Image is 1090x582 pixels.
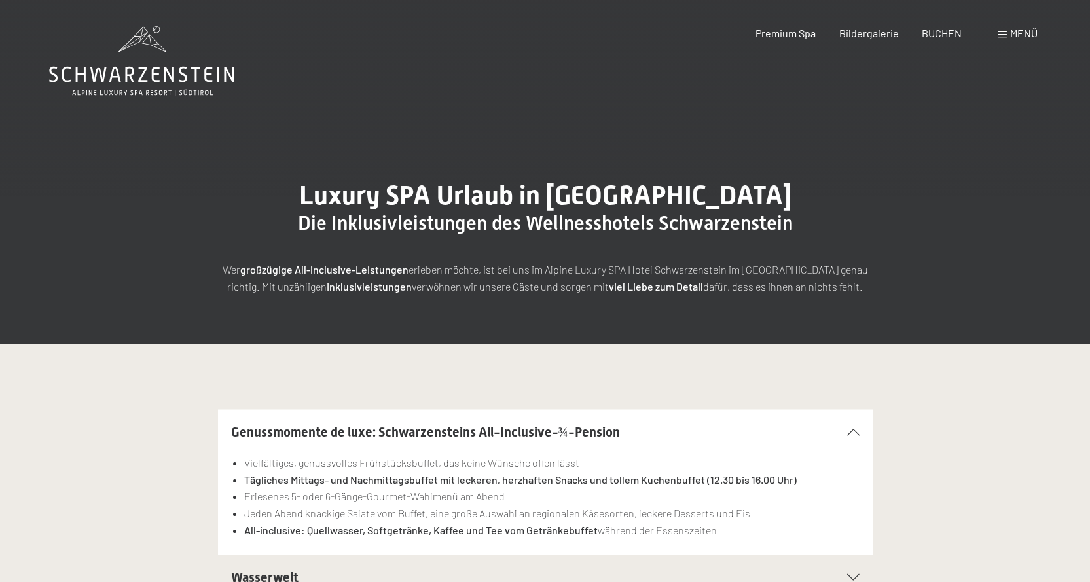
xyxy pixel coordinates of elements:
[231,424,620,440] span: Genussmomente de luxe: Schwarzensteins All-Inclusive-¾-Pension
[922,27,962,39] a: BUCHEN
[839,27,899,39] a: Bildergalerie
[244,524,598,536] strong: All-inclusive: Quellwasser, Softgetränke, Kaffee und Tee vom Getränkebuffet
[244,473,797,486] strong: Tägliches Mittags- und Nachmittagsbuffet mit leckeren, herzhaften Snacks und tollem Kuchenbuffet ...
[299,180,791,211] span: Luxury SPA Urlaub in [GEOGRAPHIC_DATA]
[609,280,703,293] strong: viel Liebe zum Detail
[244,522,859,539] li: während der Essenszeiten
[244,454,859,471] li: Vielfältiges, genussvolles Frühstücksbuffet, das keine Wünsche offen lässt
[218,261,873,295] p: Wer erleben möchte, ist bei uns im Alpine Luxury SPA Hotel Schwarzenstein im [GEOGRAPHIC_DATA] ge...
[327,280,412,293] strong: Inklusivleistungen
[1010,27,1038,39] span: Menü
[240,263,409,276] strong: großzügige All-inclusive-Leistungen
[755,27,816,39] a: Premium Spa
[244,505,859,522] li: Jeden Abend knackige Salate vom Buffet, eine große Auswahl an regionalen Käsesorten, leckere Dess...
[244,488,859,505] li: Erlesenes 5- oder 6-Gänge-Gourmet-Wahlmenü am Abend
[298,211,793,234] span: Die Inklusivleistungen des Wellnesshotels Schwarzenstein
